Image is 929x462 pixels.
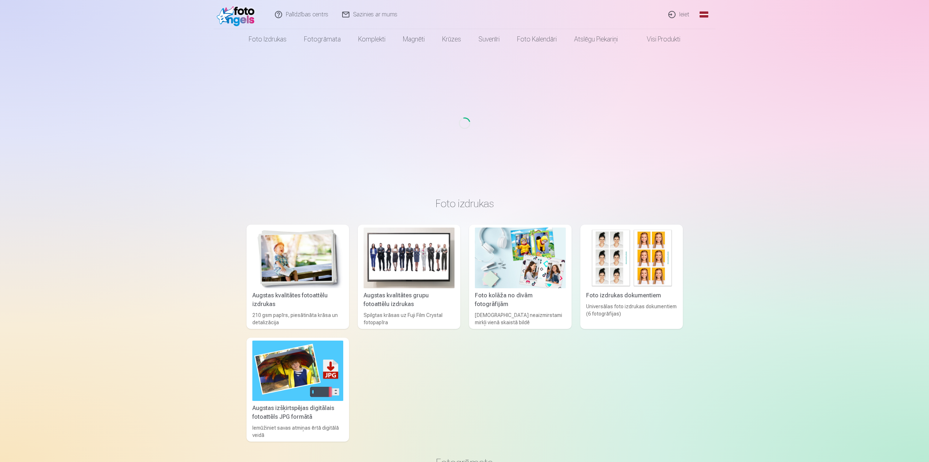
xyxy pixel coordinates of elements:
div: Spilgtas krāsas uz Fuji Film Crystal fotopapīra [361,312,457,326]
img: Augstas kvalitātes grupu fotoattēlu izdrukas [364,228,455,288]
img: Foto kolāža no divām fotogrāfijām [475,228,566,288]
img: Foto izdrukas dokumentiem [586,228,677,288]
div: Iemūžiniet savas atmiņas ērtā digitālā veidā [249,424,346,439]
a: Augstas kvalitātes grupu fotoattēlu izdrukasAugstas kvalitātes grupu fotoattēlu izdrukasSpilgtas ... [358,225,460,329]
a: Magnēti [394,29,433,49]
a: Augstas kvalitātes fotoattēlu izdrukasAugstas kvalitātes fotoattēlu izdrukas210 gsm papīrs, piesā... [247,225,349,329]
img: /fa1 [217,3,259,26]
div: Augstas kvalitātes grupu fotoattēlu izdrukas [361,291,457,309]
a: Visi produkti [626,29,689,49]
a: Foto kolāža no divām fotogrāfijāmFoto kolāža no divām fotogrāfijām[DEMOGRAPHIC_DATA] neaizmirstam... [469,225,572,329]
div: Foto kolāža no divām fotogrāfijām [472,291,569,309]
a: Suvenīri [470,29,508,49]
div: Universālas foto izdrukas dokumentiem (6 fotogrāfijas) [583,303,680,326]
div: Foto izdrukas dokumentiem [583,291,680,300]
div: 210 gsm papīrs, piesātināta krāsa un detalizācija [249,312,346,326]
div: Augstas izšķirtspējas digitālais fotoattēls JPG formātā [249,404,346,421]
a: Krūzes [433,29,470,49]
a: Augstas izšķirtspējas digitālais fotoattēls JPG formātāAugstas izšķirtspējas digitālais fotoattēl... [247,338,349,442]
img: Augstas izšķirtspējas digitālais fotoattēls JPG formātā [252,341,343,401]
a: Fotogrāmata [295,29,349,49]
a: Atslēgu piekariņi [565,29,626,49]
div: [DEMOGRAPHIC_DATA] neaizmirstami mirkļi vienā skaistā bildē [472,312,569,326]
a: Foto izdrukas [240,29,295,49]
img: Augstas kvalitātes fotoattēlu izdrukas [252,228,343,288]
a: Komplekti [349,29,394,49]
a: Foto izdrukas dokumentiemFoto izdrukas dokumentiemUniversālas foto izdrukas dokumentiem (6 fotogr... [580,225,683,329]
h3: Foto izdrukas [252,197,677,210]
a: Foto kalendāri [508,29,565,49]
div: Augstas kvalitātes fotoattēlu izdrukas [249,291,346,309]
